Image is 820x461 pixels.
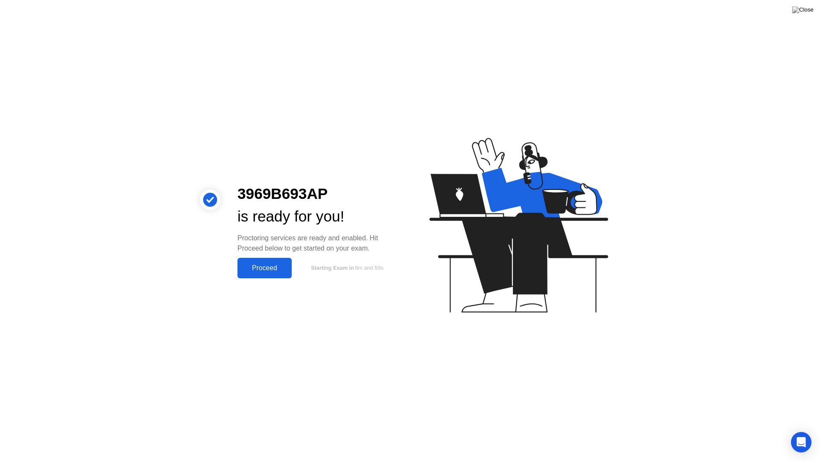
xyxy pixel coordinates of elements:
[296,260,396,276] button: Starting Exam in9m and 59s
[240,264,289,272] div: Proceed
[355,265,384,271] span: 9m and 59s
[237,233,396,254] div: Proctoring services are ready and enabled. Hit Proceed below to get started on your exam.
[791,432,811,452] div: Open Intercom Messenger
[237,205,396,228] div: is ready for you!
[792,6,814,13] img: Close
[237,258,292,278] button: Proceed
[237,183,396,205] div: 3969B693AP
